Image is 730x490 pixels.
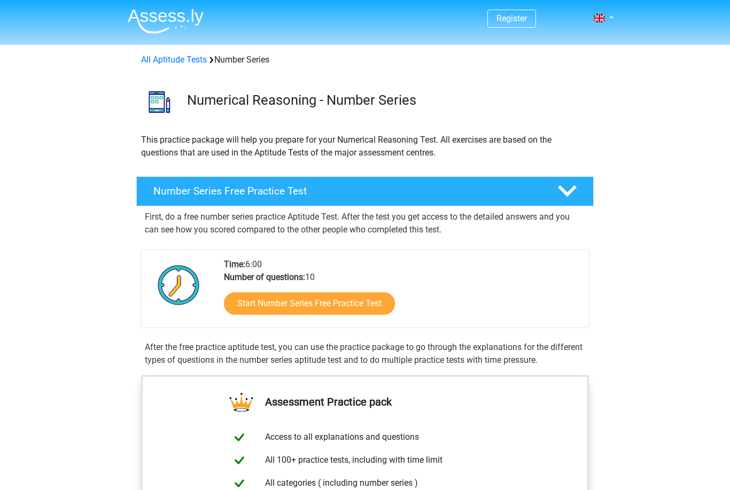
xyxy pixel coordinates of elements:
[153,185,540,197] h4: Number Series Free Practice Test
[141,55,207,65] a: All Aptitude Tests
[224,259,245,269] b: Time:
[224,292,395,315] a: Start Number Series Free Practice Test
[187,92,585,108] h3: Numerical Reasoning - Number Series
[224,272,305,282] b: Number of questions:
[132,176,598,206] a: Number Series Free Practice Test
[496,13,527,24] a: Register
[216,258,588,328] div: 6:00 10
[137,53,593,66] div: Number Series
[141,134,589,159] p: This practice package will help you prepare for your Numerical Reasoning Test. All exercises are ...
[152,258,206,312] img: Clock
[137,79,182,125] img: number series
[128,9,204,34] img: Assessly
[145,211,585,236] p: First, do a free number series practice Aptitude Test. After the test you get access to the detai...
[141,341,589,367] div: After the free practice aptitude test, you can use the practice package to go through the explana...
